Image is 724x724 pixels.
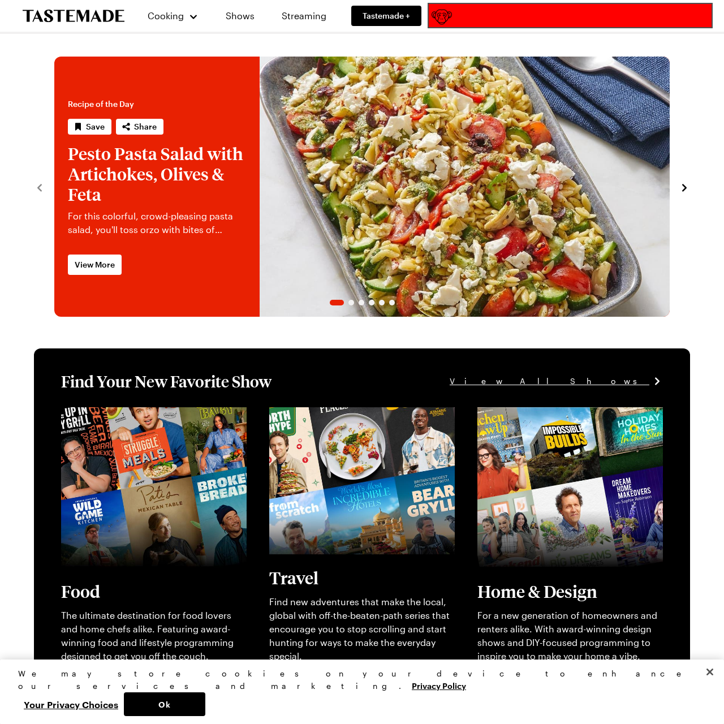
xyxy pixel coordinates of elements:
span: Tastemade + [363,10,410,21]
a: View full content for [object Object] [61,408,216,419]
span: Go to slide 6 [389,300,395,305]
button: Save recipe [68,119,111,135]
div: We may store cookies on your device to enhance our services and marketing. [18,667,696,692]
button: Cooking [147,2,199,29]
span: Cooking [148,10,184,21]
a: View More [68,255,122,275]
button: Close [697,660,722,684]
span: Go to slide 2 [348,300,354,305]
span: Save [86,121,105,132]
h1: Find Your New Favorite Show [61,371,271,391]
div: 1 / 6 [54,57,670,317]
span: View More [75,259,115,270]
button: navigate to previous item [34,180,45,193]
button: navigate to next item [679,180,690,193]
button: Your Privacy Choices [18,692,124,716]
a: View full content for [object Object] [477,408,632,419]
button: Ok [124,692,205,716]
a: View full content for [object Object] [269,408,424,419]
span: Go to slide 3 [359,300,364,305]
a: View All Shows [450,375,663,387]
a: Tastemade + [351,6,421,26]
span: Go to slide 4 [369,300,374,305]
a: More information about your privacy, opens in a new tab [412,680,466,691]
div: Privacy [18,667,696,716]
span: View All Shows [450,375,649,387]
span: Go to slide 5 [379,300,385,305]
button: Share [116,119,163,135]
span: Go to slide 1 [330,300,344,305]
a: To Tastemade Home Page [23,10,124,23]
span: Share [134,121,157,132]
img: wCtt+hfi+TtpgAAAABJRU5ErkJggg== [432,7,452,27]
